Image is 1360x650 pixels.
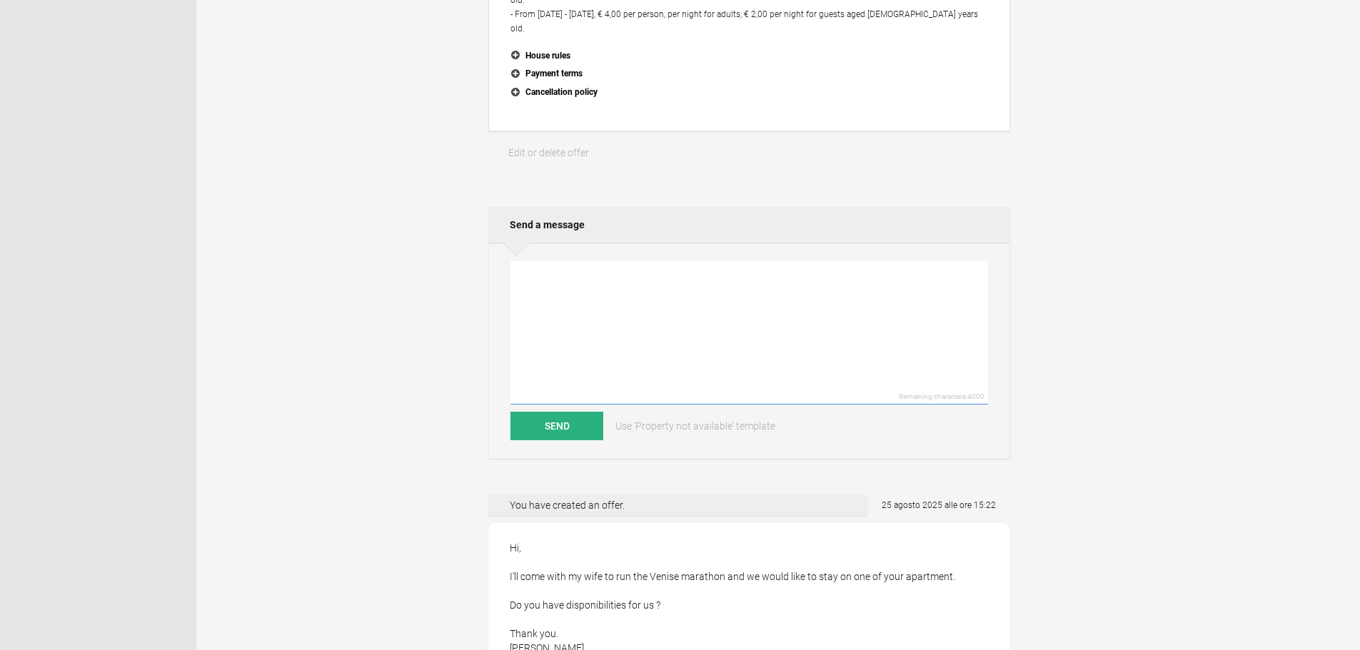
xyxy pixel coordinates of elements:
[605,412,785,440] a: Use 'Property not available' template
[488,494,867,516] div: You have created an offer.
[488,138,609,167] a: Edit or delete offer
[882,500,996,510] flynt-date-display: 25 agosto 2025 alle ore 15:22
[510,83,988,102] button: Cancellation policy
[510,47,988,66] button: House rules
[488,207,1010,243] h2: Send a message
[510,412,603,440] button: Send
[510,65,988,83] button: Payment terms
